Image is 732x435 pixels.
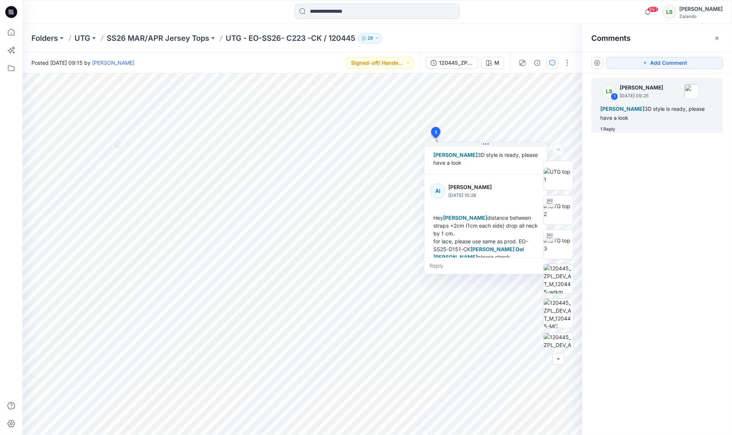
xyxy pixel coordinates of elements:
p: [PERSON_NAME] [448,183,509,192]
button: Add Comment [606,57,723,69]
a: SS26 MAR/APR Jersey Tops [107,33,209,43]
p: [DATE] 10:28 [448,192,509,199]
span: [PERSON_NAME] [600,106,644,112]
div: AI [430,183,445,198]
div: Hey distance between straps +2cm (1cm each side) drop all neck by 1 cm. for lace, please use same... [430,211,541,280]
p: [DATE] 09:25 [620,92,663,100]
span: 99+ [647,6,659,12]
img: 120445_ZPL_DEV_AT_M_120445-MC [544,299,573,328]
button: 29 [358,33,382,43]
button: 120445_ZPL_DEV [426,57,478,69]
a: UTG [74,33,90,43]
img: UTG top 2 [544,202,573,218]
button: M [481,57,504,69]
img: 120445_ZPL_DEV_AT_M_120445-wrkm [544,264,573,293]
p: UTG - EO-SS26- C223 -CK / 120445 [226,33,355,43]
div: Reply [424,258,547,274]
div: 1 Reply [600,125,615,133]
p: 29 [367,34,373,42]
h2: Comments [591,34,631,43]
div: 3D style is ready, please have a look [430,148,541,170]
div: 3D style is ready, please have a look [600,104,714,122]
span: 1 [435,129,437,136]
img: UTG top 1 [544,168,573,183]
div: 1 [611,93,618,100]
div: LS [663,5,676,19]
div: M [494,59,499,67]
div: Zalando [679,13,723,19]
span: [PERSON_NAME] [433,152,478,158]
img: 120445_ZPL_DEV_AT_M_120445-patterns [544,333,573,362]
span: [PERSON_NAME] Del [PERSON_NAME] [433,246,525,260]
a: Folders [31,33,58,43]
span: Posted [DATE] 09:15 by [31,59,134,67]
button: Details [531,57,543,69]
div: 120445_ZPL_DEV [439,59,473,67]
p: [PERSON_NAME] [620,83,663,92]
div: LS [602,84,617,99]
img: UTG top 3 [544,237,573,252]
a: [PERSON_NAME] [92,60,134,66]
span: [PERSON_NAME] [443,215,487,221]
div: [PERSON_NAME] [679,4,723,13]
